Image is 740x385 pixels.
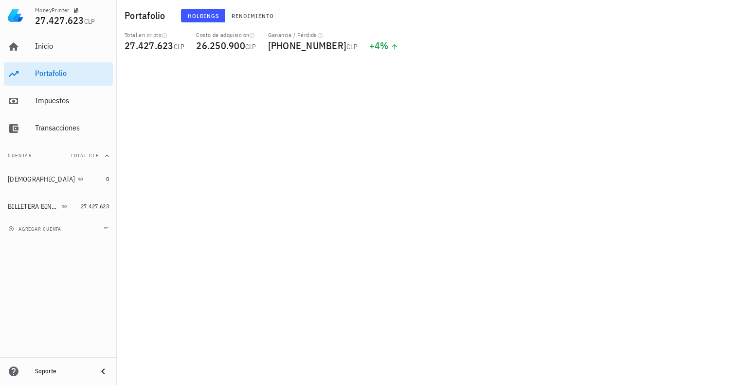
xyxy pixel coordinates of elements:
span: CLP [346,42,358,51]
span: 27.427.623 [35,14,84,27]
button: agregar cuenta [6,224,66,234]
div: Soporte [35,367,90,375]
div: +4 [369,41,398,51]
div: Ganancia / Pérdida [268,31,358,39]
a: Inicio [4,35,113,58]
button: CuentasTotal CLP [4,144,113,167]
div: Total en cripto [125,31,184,39]
span: Rendimiento [231,12,274,19]
div: [DEMOGRAPHIC_DATA] [8,175,75,183]
div: avatar [719,8,734,23]
span: 27.427.623 [125,39,174,52]
button: Holdings [181,9,226,22]
div: Portafolio [35,69,109,78]
a: Impuestos [4,90,113,113]
h1: Portafolio [125,8,169,23]
a: Transacciones [4,117,113,140]
span: CLP [245,42,256,51]
img: LedgiFi [8,8,23,23]
span: Total CLP [71,152,99,159]
span: 0 [106,175,109,183]
span: [PHONE_NUMBER] [268,39,347,52]
a: BILLETERA BINANCE 27.427.623 [4,195,113,218]
div: Inicio [35,41,109,51]
div: BILLETERA BINANCE [8,202,59,211]
span: agregar cuenta [10,226,61,232]
span: Holdings [187,12,219,19]
div: Impuestos [35,96,109,105]
a: Portafolio [4,62,113,86]
span: 26.250.900 [196,39,245,52]
div: Transacciones [35,123,109,132]
span: CLP [174,42,185,51]
div: Costo de adquisición [196,31,256,39]
button: Rendimiento [225,9,280,22]
div: MoneyPrinter [35,6,70,14]
span: % [380,39,388,52]
span: CLP [84,17,95,26]
a: [DEMOGRAPHIC_DATA] 0 [4,167,113,191]
span: 27.427.623 [81,202,109,210]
